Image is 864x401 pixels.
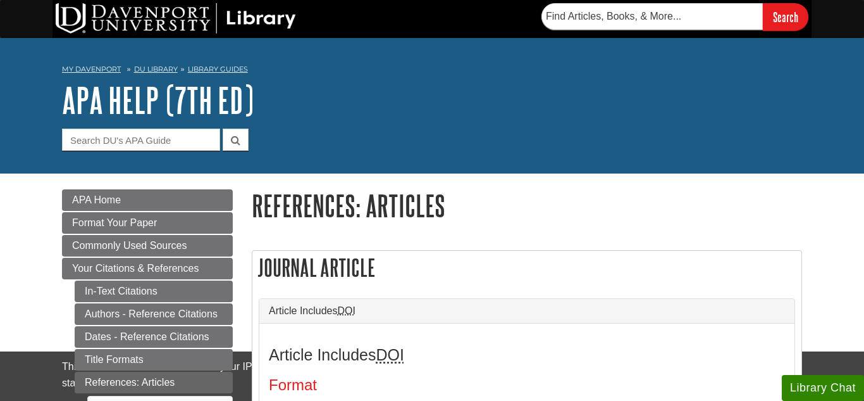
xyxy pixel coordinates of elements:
h2: Journal Article [252,251,801,284]
a: Title Formats [75,349,233,371]
input: Search DU's APA Guide [62,129,220,151]
nav: breadcrumb [62,61,802,81]
span: Commonly Used Sources [72,240,187,251]
a: Authors - Reference Citations [75,303,233,325]
a: References: Articles [75,372,233,393]
a: Dates - Reference Citations [75,326,233,348]
a: In-Text Citations [75,281,233,302]
abbr: Digital Object Identifier. This is the string of numbers associated with a particular article. No... [376,346,404,364]
img: DU Library [56,3,296,34]
a: Format Your Paper [62,212,233,234]
a: Your Citations & References [62,258,233,279]
a: Commonly Used Sources [62,235,233,257]
h1: References: Articles [252,189,802,222]
a: My Davenport [62,64,121,75]
h3: Article Includes [269,346,785,364]
a: APA Home [62,189,233,211]
abbr: Digital Object Identifier. This is the string of numbers associated with a particular article. No... [338,305,355,316]
input: Find Articles, Books, & More... [541,3,763,30]
a: Library Guides [188,65,248,73]
form: Searches DU Library's articles, books, and more [541,3,808,30]
a: DU Library [134,65,178,73]
h4: Format [269,377,785,393]
a: APA Help (7th Ed) [62,80,254,120]
input: Search [763,3,808,30]
button: Library Chat [782,375,864,401]
a: Article IncludesDOI [269,305,785,317]
span: Format Your Paper [72,217,157,228]
span: APA Home [72,194,121,205]
span: Your Citations & References [72,263,199,274]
